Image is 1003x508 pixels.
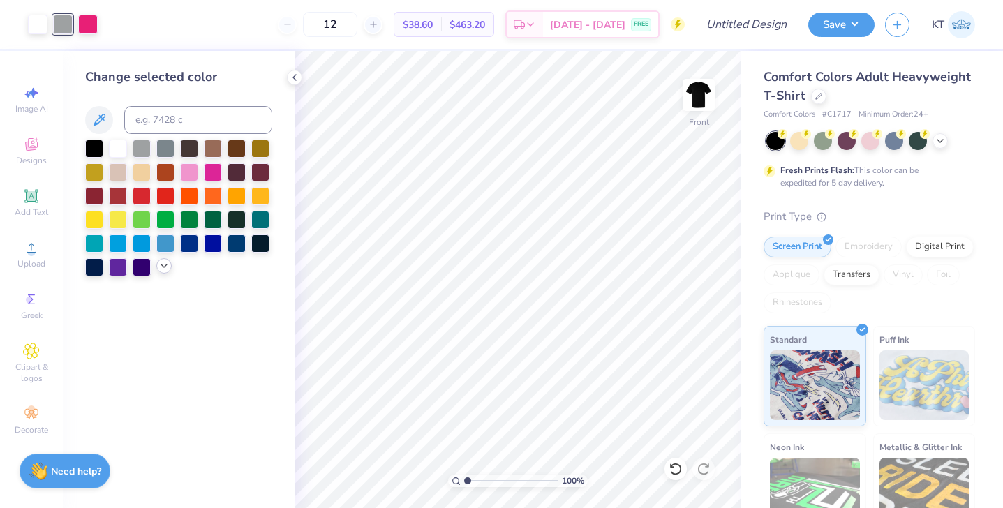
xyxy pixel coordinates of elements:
[685,81,713,109] img: Front
[770,440,804,454] span: Neon Ink
[859,109,928,121] span: Minimum Order: 24 +
[85,68,272,87] div: Change selected color
[550,17,625,32] span: [DATE] - [DATE]
[51,465,101,478] strong: Need help?
[879,350,969,420] img: Puff Ink
[17,258,45,269] span: Upload
[695,10,798,38] input: Untitled Design
[879,332,909,347] span: Puff Ink
[948,11,975,38] img: Kylie Teeple
[562,475,584,487] span: 100 %
[15,103,48,114] span: Image AI
[879,440,962,454] span: Metallic & Glitter Ink
[303,12,357,37] input: – –
[15,424,48,435] span: Decorate
[764,109,815,121] span: Comfort Colors
[824,264,879,285] div: Transfers
[7,361,56,384] span: Clipart & logos
[450,17,485,32] span: $463.20
[835,237,902,257] div: Embroidery
[822,109,852,121] span: # C1717
[927,264,960,285] div: Foil
[884,264,923,285] div: Vinyl
[770,350,860,420] img: Standard
[15,207,48,218] span: Add Text
[932,11,975,38] a: KT
[16,155,47,166] span: Designs
[403,17,433,32] span: $38.60
[764,209,975,225] div: Print Type
[764,292,831,313] div: Rhinestones
[764,237,831,257] div: Screen Print
[906,237,974,257] div: Digital Print
[770,332,807,347] span: Standard
[21,310,43,321] span: Greek
[764,264,819,285] div: Applique
[780,164,952,189] div: This color can be expedited for 5 day delivery.
[808,13,875,37] button: Save
[124,106,272,134] input: e.g. 7428 c
[780,165,854,176] strong: Fresh Prints Flash:
[764,68,971,104] span: Comfort Colors Adult Heavyweight T-Shirt
[932,17,944,33] span: KT
[689,116,709,128] div: Front
[634,20,648,29] span: FREE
